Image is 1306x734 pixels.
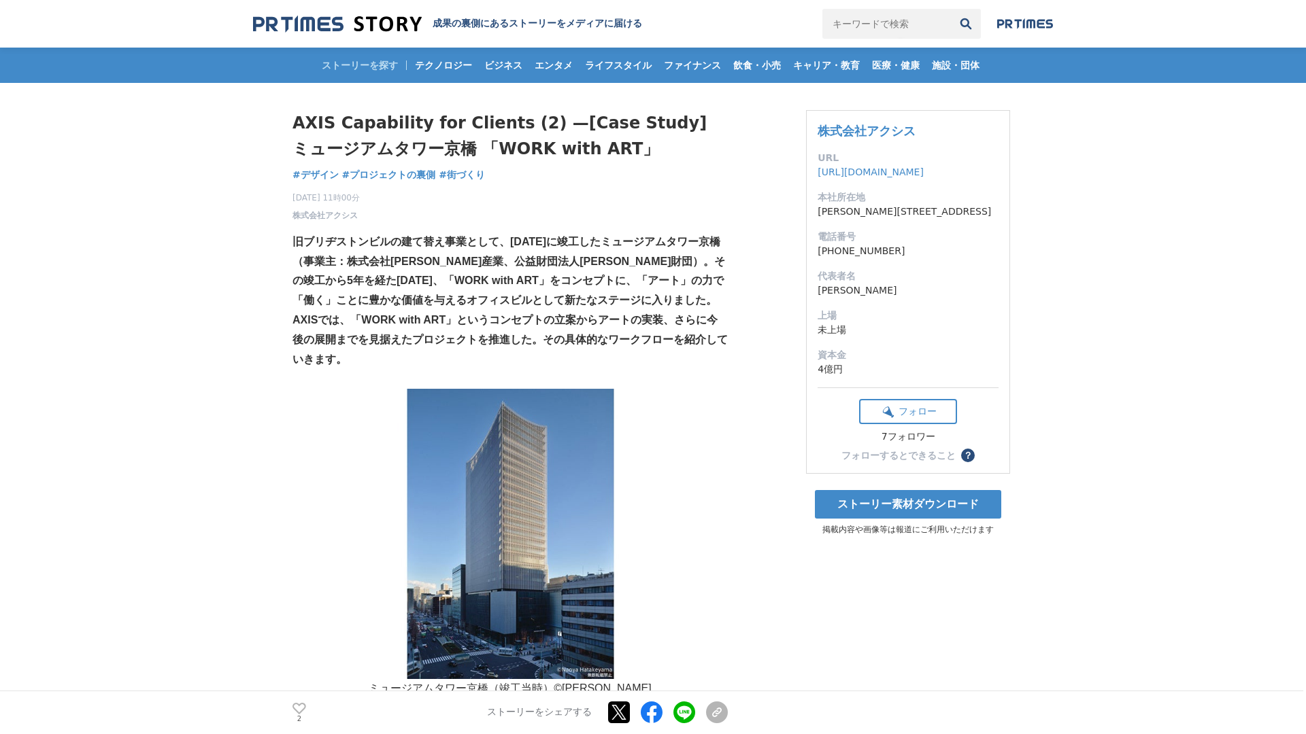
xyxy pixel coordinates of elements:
[926,48,985,83] a: 施設・団体
[951,9,981,39] button: 検索
[818,348,999,362] dt: 資本金
[815,490,1001,519] a: ストーリー素材ダウンロード
[728,48,786,83] a: 飲食・小売
[818,190,999,205] dt: 本社所在地
[342,168,436,182] a: #プロジェクトの裏側
[292,192,360,204] span: [DATE] 11時00分
[479,48,528,83] a: ビジネス
[926,59,985,71] span: 施設・団体
[822,9,951,39] input: キーワードで検索
[806,524,1010,536] p: 掲載内容や画像等は報道にご利用いただけます
[788,48,865,83] a: キャリア・教育
[963,451,973,460] span: ？
[997,18,1053,29] img: prtimes
[342,169,436,181] span: #プロジェクトの裏側
[818,124,916,138] a: 株式会社アクシス
[818,151,999,165] dt: URL
[818,167,924,177] a: [URL][DOMAIN_NAME]
[529,48,578,83] a: エンタメ
[859,399,957,424] button: フォロー
[867,59,925,71] span: 医療・健康
[409,59,478,71] span: テクノロジー
[818,362,999,377] dd: 4億円
[292,209,358,222] a: 株式会社アクシス
[818,230,999,244] dt: 電話番号
[253,15,422,33] img: 成果の裏側にあるストーリーをメディアに届ける
[859,431,957,443] div: 7フォロワー
[292,168,339,182] a: #デザイン
[788,59,865,71] span: キャリア・教育
[867,48,925,83] a: 医療・健康
[961,449,975,462] button: ？
[292,389,728,679] img: thumbnail_f7baa5e0-9507-11f0-a3ac-3f37f5cef996.jpg
[253,15,642,33] a: 成果の裏側にあるストーリーをメディアに届ける 成果の裏側にあるストーリーをメディアに届ける
[580,59,657,71] span: ライフスタイル
[409,48,478,83] a: テクノロジー
[580,48,657,83] a: ライフスタイル
[818,283,999,298] dd: [PERSON_NAME]
[529,59,578,71] span: エンタメ
[479,59,528,71] span: ビジネス
[818,244,999,258] dd: [PHONE_NUMBER]
[439,168,485,182] a: #街づくり
[818,269,999,283] dt: 代表者名
[658,59,726,71] span: ファイナンス
[487,707,592,719] p: ストーリーをシェアする
[292,679,728,699] p: ミュージアムタワー京橋（竣工当時）©︎[PERSON_NAME]
[292,110,728,162] h1: AXIS Capability for Clients (2) —[Case Study] ミュージアムタワー京橋 「WORK with ART」
[292,169,339,181] span: #デザイン
[818,309,999,323] dt: 上場
[439,169,485,181] span: #街づくり
[818,323,999,337] dd: 未上場
[292,716,306,722] p: 2
[292,314,728,365] strong: AXISでは、「WORK with ART」というコンセプトの立案からアートの実装、さらに今後の展開までを見据えたプロジェクトを推進した。その具体的なワークフローを紹介していきます。
[841,451,956,460] div: フォローするとできること
[728,59,786,71] span: 飲食・小売
[658,48,726,83] a: ファイナンス
[292,236,725,306] strong: 旧ブリヂストンビルの建て替え事業として、[DATE]に竣工したミュージアムタワー京橋（事業主：株式会社[PERSON_NAME]産業、公益財団法人[PERSON_NAME]財団）。その竣工から5...
[818,205,999,219] dd: [PERSON_NAME][STREET_ADDRESS]
[433,18,642,30] h2: 成果の裏側にあるストーリーをメディアに届ける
